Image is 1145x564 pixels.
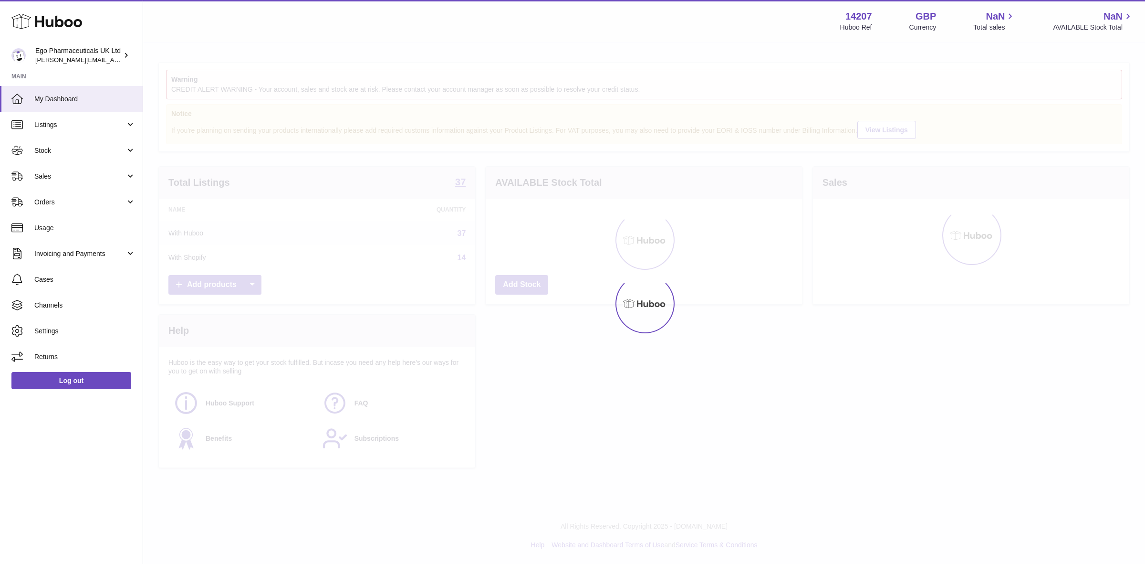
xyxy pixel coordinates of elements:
span: [PERSON_NAME][EMAIL_ADDRESS][PERSON_NAME][DOMAIN_NAME] [35,56,242,64]
div: Huboo Ref [840,23,872,32]
div: Currency [909,23,937,32]
span: Listings [34,120,125,129]
span: Stock [34,146,125,155]
a: NaN Total sales [973,10,1016,32]
span: My Dashboard [34,95,135,104]
span: Returns [34,352,135,362]
strong: GBP [916,10,936,23]
span: Cases [34,275,135,284]
span: Invoicing and Payments [34,249,125,258]
div: Ego Pharmaceuticals UK Ltd [35,46,121,64]
span: Total sales [973,23,1016,32]
span: NaN [1103,10,1123,23]
span: NaN [986,10,1005,23]
a: NaN AVAILABLE Stock Total [1053,10,1134,32]
img: jane.bates@egopharm.com [11,48,26,63]
span: Channels [34,301,135,310]
span: Usage [34,223,135,233]
span: Settings [34,327,135,336]
span: Sales [34,172,125,181]
strong: 14207 [845,10,872,23]
a: Log out [11,372,131,389]
span: AVAILABLE Stock Total [1053,23,1134,32]
span: Orders [34,198,125,207]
